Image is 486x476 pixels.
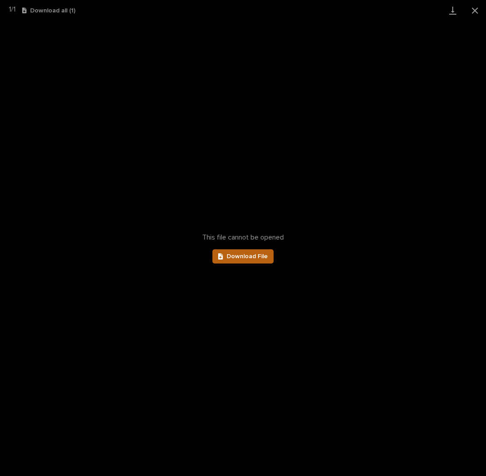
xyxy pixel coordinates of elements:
a: Download File [212,249,274,264]
span: Download File [227,253,268,260]
span: This file cannot be opened [202,233,284,242]
span: 1 [13,6,16,13]
span: 1 [9,6,11,13]
button: Download all (1) [22,8,75,14]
